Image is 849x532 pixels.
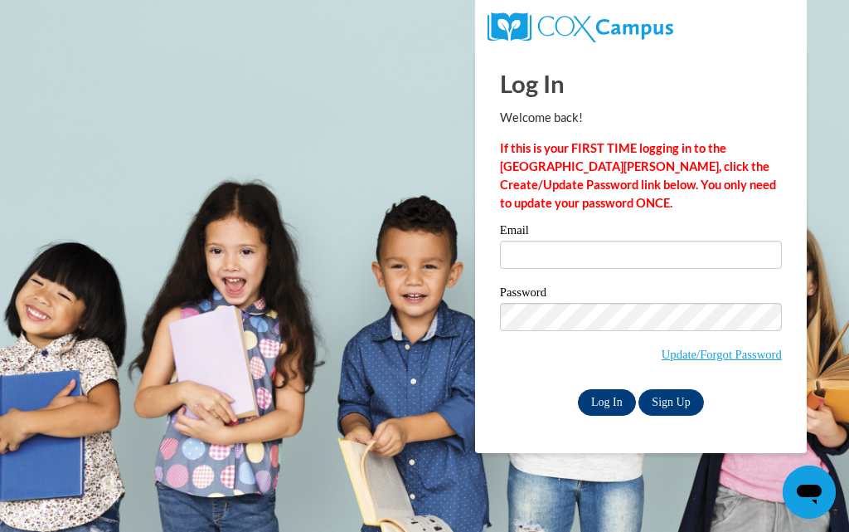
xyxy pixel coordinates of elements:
label: Password [500,286,782,303]
iframe: Button to launch messaging window [783,466,836,519]
img: COX Campus [488,12,673,42]
label: Email [500,224,782,241]
a: Update/Forgot Password [662,348,782,361]
p: Welcome back! [500,109,782,127]
h1: Log In [500,66,782,100]
input: Log In [578,389,636,416]
a: Sign Up [638,389,703,416]
strong: If this is your FIRST TIME logging in to the [GEOGRAPHIC_DATA][PERSON_NAME], click the Create/Upd... [500,141,776,210]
